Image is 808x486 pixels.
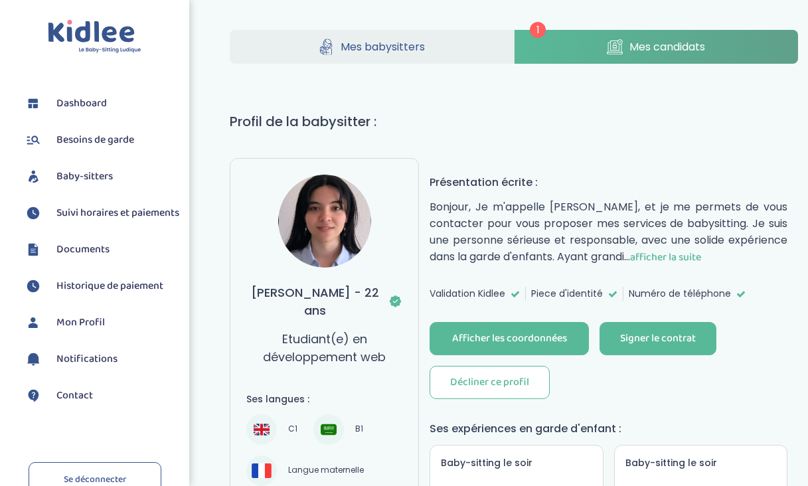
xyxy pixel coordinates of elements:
[430,199,787,266] p: Bonjour, Je m'appelle [PERSON_NAME], et je me permets de vous contacter pour vous proposer mes se...
[56,242,110,258] span: Documents
[48,20,141,54] img: logo.svg
[23,386,179,406] a: Contact
[56,132,134,148] span: Besoins de garde
[625,456,776,470] h5: Baby-sitting le soir
[23,313,43,333] img: profil.svg
[600,322,716,355] button: Signer le contrat
[23,203,43,223] img: suivihoraire.svg
[23,94,43,114] img: dashboard.svg
[283,463,368,479] span: Langue maternelle
[254,422,270,438] img: Anglais
[530,22,546,38] span: 1
[23,167,43,187] img: babysitters.svg
[23,276,43,296] img: suivihoraire.svg
[283,422,302,438] span: C1
[629,39,705,55] span: Mes candidats
[620,331,696,347] div: Signer le contrat
[56,351,118,367] span: Notifications
[23,313,179,333] a: Mon Profil
[230,30,513,64] a: Mes babysitters
[230,112,798,131] h1: Profil de la babysitter :
[430,420,787,437] h4: Ses expériences en garde d'enfant :
[56,96,107,112] span: Dashboard
[341,39,425,55] span: Mes babysitters
[430,322,589,355] button: Afficher les coordonnées
[23,386,43,406] img: contact.svg
[252,463,272,477] img: Français
[430,287,505,301] span: Validation Kidlee
[56,315,105,331] span: Mon Profil
[515,30,798,64] a: Mes candidats
[23,240,43,260] img: documents.svg
[452,331,567,347] div: Afficher les coordonnées
[56,388,93,404] span: Contact
[430,174,787,191] h4: Présentation écrite :
[321,422,337,438] img: Arabe
[23,203,179,223] a: Suivi horaires et paiements
[56,169,113,185] span: Baby-sitters
[278,175,371,268] img: avatar
[56,205,179,221] span: Suivi horaires et paiements
[246,283,402,319] h3: [PERSON_NAME] - 22 ans
[23,94,179,114] a: Dashboard
[630,249,701,266] span: afficher la suite
[23,240,179,260] a: Documents
[23,130,43,150] img: besoin.svg
[23,130,179,150] a: Besoins de garde
[246,392,402,406] h4: Ses langues :
[23,349,179,369] a: Notifications
[629,287,731,301] span: Numéro de téléphone
[351,422,368,438] span: B1
[441,456,592,470] h5: Baby-sitting le soir
[23,167,179,187] a: Baby-sitters
[531,287,603,301] span: Piece d'identité
[23,349,43,369] img: notification.svg
[23,276,179,296] a: Historique de paiement
[246,330,402,366] p: Etudiant(e) en développement web
[56,278,163,294] span: Historique de paiement
[430,366,550,399] button: Décliner ce profil
[450,375,529,390] div: Décliner ce profil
